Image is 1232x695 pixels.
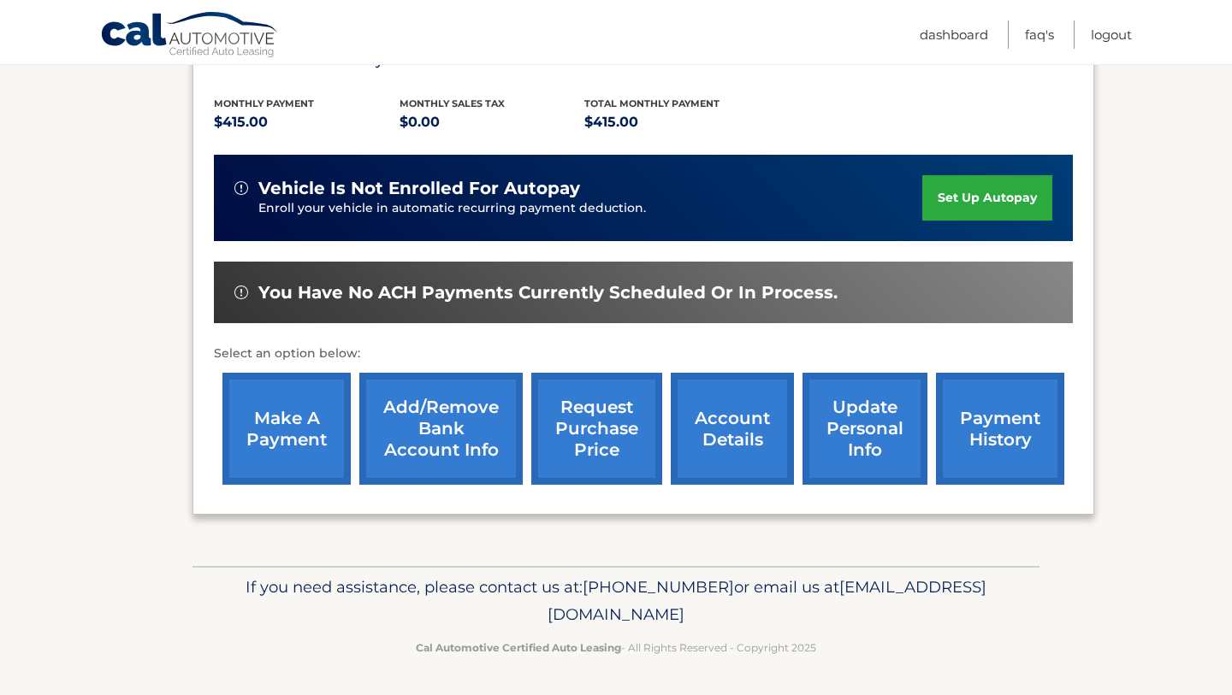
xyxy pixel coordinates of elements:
[234,181,248,195] img: alert-white.svg
[214,110,400,134] p: $415.00
[922,175,1052,221] a: set up autopay
[258,199,922,218] p: Enroll your vehicle in automatic recurring payment deduction.
[359,373,523,485] a: Add/Remove bank account info
[400,97,505,109] span: Monthly sales Tax
[584,97,720,109] span: Total Monthly Payment
[1091,21,1132,49] a: Logout
[920,21,988,49] a: Dashboard
[214,344,1073,364] p: Select an option below:
[100,11,280,61] a: Cal Automotive
[584,110,770,134] p: $415.00
[234,286,248,299] img: alert-white.svg
[1025,21,1054,49] a: FAQ's
[548,577,986,624] span: [EMAIL_ADDRESS][DOMAIN_NAME]
[936,373,1064,485] a: payment history
[583,577,734,597] span: [PHONE_NUMBER]
[204,574,1028,628] p: If you need assistance, please contact us at: or email us at
[671,373,794,485] a: account details
[258,178,580,199] span: vehicle is not enrolled for autopay
[214,97,314,109] span: Monthly Payment
[222,373,351,485] a: make a payment
[204,639,1028,657] p: - All Rights Reserved - Copyright 2025
[400,110,585,134] p: $0.00
[531,373,662,485] a: request purchase price
[258,282,838,303] span: You have no ACH payments currently scheduled or in process.
[803,373,927,485] a: update personal info
[416,641,621,654] strong: Cal Automotive Certified Auto Leasing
